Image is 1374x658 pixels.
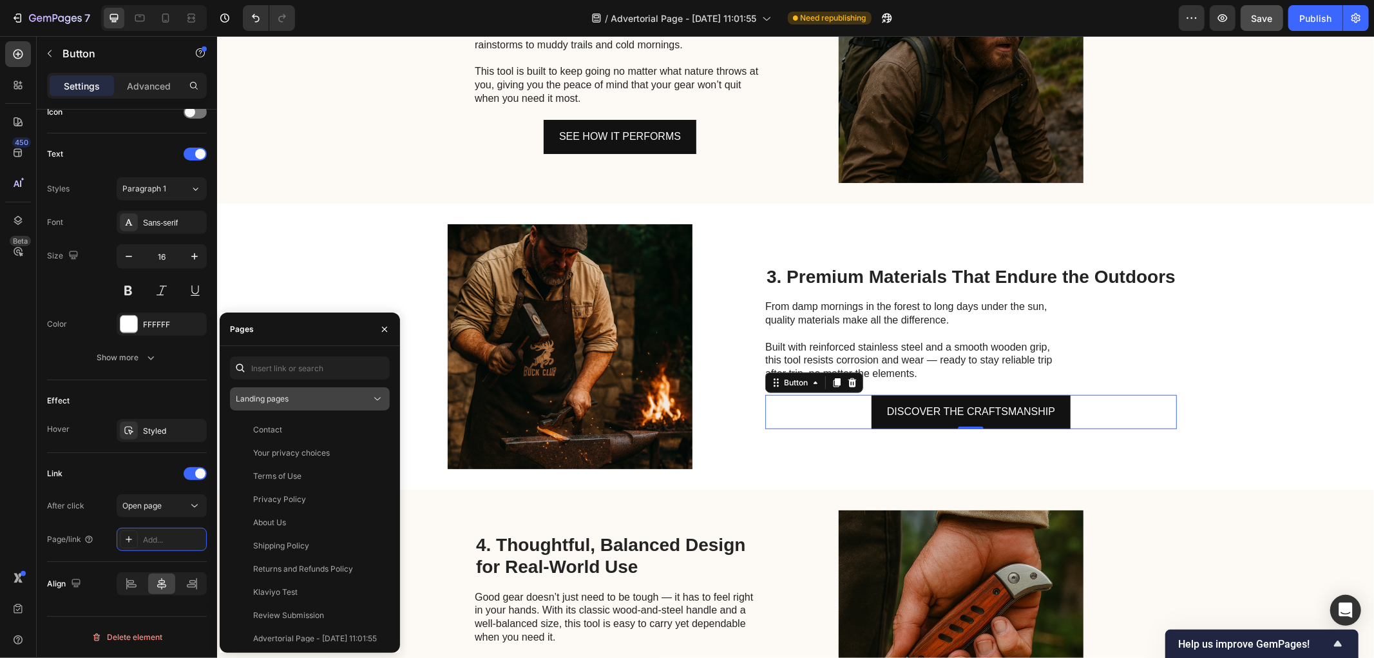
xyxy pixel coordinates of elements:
div: Color [47,318,67,330]
button: Show more [47,346,207,369]
button: 7 [5,5,96,31]
div: Size [47,247,81,265]
div: Text [47,148,63,160]
button: Publish [1288,5,1342,31]
p: Settings [64,79,100,93]
div: Returns and Refunds Policy [253,563,353,575]
iframe: Design area [217,36,1374,658]
div: About Us [253,517,286,528]
div: Page/link [47,534,94,545]
div: FFFFFF [143,319,204,331]
p: 7 [84,10,90,26]
button: Paragraph 1 [117,177,207,200]
p: Button [62,46,172,61]
p: DISCOVER THE CRAFTSMANSHIP [670,367,838,385]
div: Icon [47,106,62,118]
a: SEE HOW IT PERFORMS [327,84,479,118]
img: gempages_586287337667822365-f0b81276-79c9-467a-9b57-de2515b9112c.png [197,188,508,433]
div: Publish [1299,12,1331,25]
div: Advertorial Page - [DATE] 11:01:55 [253,633,377,644]
div: Contact [253,424,282,436]
input: Insert link or search [230,356,390,380]
span: Landing pages [236,394,289,403]
div: Privacy Policy [253,494,306,505]
button: Landing pages [230,387,390,411]
button: Save [1241,5,1283,31]
span: Help us improve GemPages! [1178,638,1330,650]
div: Klaviyo Test [253,586,298,598]
div: 450 [12,137,31,148]
div: Styles [47,183,70,195]
div: Styled [143,425,204,437]
div: Pages [230,324,254,335]
div: After click [47,500,84,512]
span: Advertorial Page - [DATE] 11:01:55 [611,12,757,25]
p: Advanced [127,79,171,93]
button: Show survey - Help us improve GemPages! [1178,636,1346,652]
button: Open page [117,494,207,518]
div: Beta [10,236,31,246]
div: Show more [97,351,157,364]
p: From damp mornings in the forest to long days under the sun, quality materials make all the diffe... [548,264,837,291]
button: Delete element [47,627,207,648]
div: Effect [47,395,70,407]
div: Your privacy choices [253,447,330,459]
div: Delete element [91,630,162,645]
div: Open Intercom Messenger [1330,595,1361,626]
div: Font [47,217,63,228]
div: Add... [143,534,204,546]
span: / [606,12,609,25]
div: Button [564,341,593,353]
span: Open page [122,501,162,510]
div: Review Submission [253,610,324,621]
span: Paragraph 1 [122,183,166,195]
div: Hover [47,423,70,435]
p: Good gear doesn’t just need to be tough — it has to feel right in your hands. With its classic wo... [258,555,547,649]
div: Sans-serif [143,217,204,229]
h2: 4. Thoughtful, Balanced Design for Real-World Use [258,497,548,543]
h2: 3. Premium Materials That Endure the Outdoors [548,229,960,253]
span: Save [1252,13,1273,24]
p: This tool is built to keep going no matter what nature throws at you, giving you the peace of min... [258,29,547,69]
div: Link [47,468,62,479]
div: Shipping Policy [253,540,309,552]
div: Align [47,576,84,593]
div: Undo/Redo [243,5,295,31]
p: Built with reinforced stainless steel and a smooth wooden grip, this tool resists corrosion and w... [548,305,837,345]
span: Need republishing [801,12,866,24]
p: SEE HOW IT PERFORMS [342,92,464,110]
button: <p>DISCOVER THE CRAFTSMANSHIP</p> [654,359,854,393]
div: Terms of Use [253,470,301,482]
